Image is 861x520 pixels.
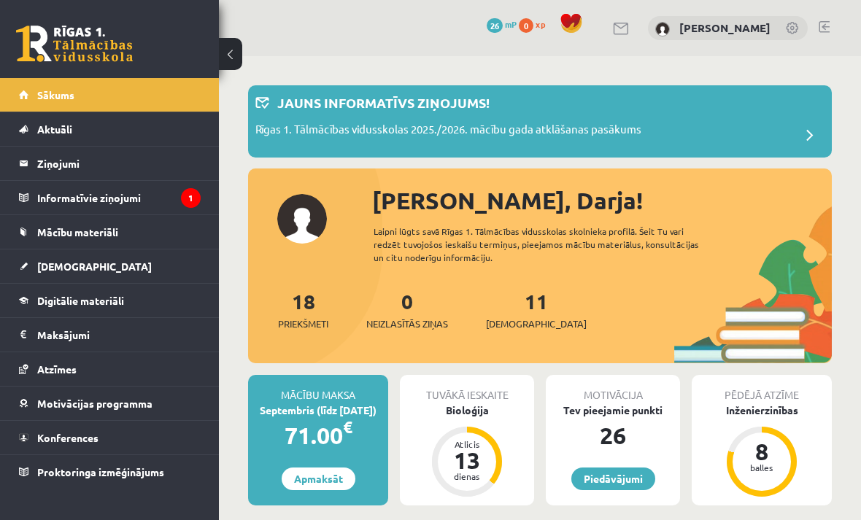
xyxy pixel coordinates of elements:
[487,18,517,30] a: 26 mP
[37,147,201,180] legend: Ziņojumi
[37,465,164,478] span: Proktoringa izmēģinājums
[248,418,388,453] div: 71.00
[546,418,680,453] div: 26
[37,123,72,136] span: Aktuāli
[400,403,534,499] a: Bioloģija Atlicis 13 dienas
[19,421,201,454] a: Konferences
[400,375,534,403] div: Tuvākā ieskaite
[37,88,74,101] span: Sākums
[19,147,201,180] a: Ziņojumi
[692,375,832,403] div: Pēdējā atzīme
[655,22,670,36] img: Darja Vasina
[343,416,352,438] span: €
[536,18,545,30] span: xp
[37,181,201,214] legend: Informatīvie ziņojumi
[571,467,655,490] a: Piedāvājumi
[19,387,201,420] a: Motivācijas programma
[740,463,784,472] div: balles
[19,284,201,317] a: Digitālie materiāli
[679,20,771,35] a: [PERSON_NAME]
[37,362,77,376] span: Atzīmes
[486,317,587,331] span: [DEMOGRAPHIC_DATA]
[255,121,641,141] p: Rīgas 1. Tālmācības vidusskolas 2025./2026. mācību gada atklāšanas pasākums
[692,403,832,499] a: Inženierzinības 8 balles
[400,403,534,418] div: Bioloģija
[16,26,133,62] a: Rīgas 1. Tālmācības vidusskola
[37,431,99,444] span: Konferences
[37,294,124,307] span: Digitālie materiāli
[248,375,388,403] div: Mācību maksa
[445,449,489,472] div: 13
[519,18,552,30] a: 0 xp
[19,455,201,489] a: Proktoringa izmēģinājums
[486,288,587,331] a: 11[DEMOGRAPHIC_DATA]
[505,18,517,30] span: mP
[546,375,680,403] div: Motivācija
[366,288,448,331] a: 0Neizlasītās ziņas
[255,93,825,150] a: Jauns informatīvs ziņojums! Rīgas 1. Tālmācības vidusskolas 2025./2026. mācību gada atklāšanas pa...
[19,215,201,249] a: Mācību materiāli
[372,183,832,218] div: [PERSON_NAME], Darja!
[181,188,201,208] i: 1
[445,440,489,449] div: Atlicis
[37,260,152,273] span: [DEMOGRAPHIC_DATA]
[248,403,388,418] div: Septembris (līdz [DATE])
[19,112,201,146] a: Aktuāli
[692,403,832,418] div: Inženierzinības
[519,18,533,33] span: 0
[546,403,680,418] div: Tev pieejamie punkti
[366,317,448,331] span: Neizlasītās ziņas
[19,318,201,352] a: Maksājumi
[19,249,201,283] a: [DEMOGRAPHIC_DATA]
[445,472,489,481] div: dienas
[487,18,503,33] span: 26
[37,397,152,410] span: Motivācijas programma
[740,440,784,463] div: 8
[19,78,201,112] a: Sākums
[19,181,201,214] a: Informatīvie ziņojumi1
[19,352,201,386] a: Atzīmes
[37,225,118,238] span: Mācību materiāli
[37,318,201,352] legend: Maksājumi
[278,317,328,331] span: Priekšmeti
[278,288,328,331] a: 18Priekšmeti
[374,225,724,264] div: Laipni lūgts savā Rīgas 1. Tālmācības vidusskolas skolnieka profilā. Šeit Tu vari redzēt tuvojošo...
[277,93,490,112] p: Jauns informatīvs ziņojums!
[282,467,355,490] a: Apmaksāt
